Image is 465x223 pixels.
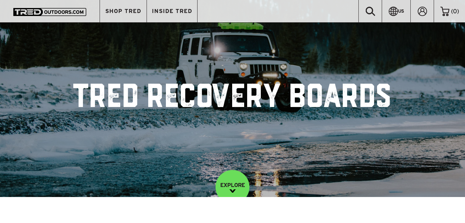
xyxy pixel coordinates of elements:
[440,7,449,16] img: cart-icon
[73,84,392,114] h1: TRED Recovery Boards
[13,8,86,16] img: TRED Outdoors America
[152,8,192,14] span: INSIDE TRED
[216,170,249,204] a: EXPLORE
[105,8,141,14] span: SHOP TRED
[453,8,457,14] span: 0
[451,8,459,14] span: ( )
[230,189,236,193] img: down-image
